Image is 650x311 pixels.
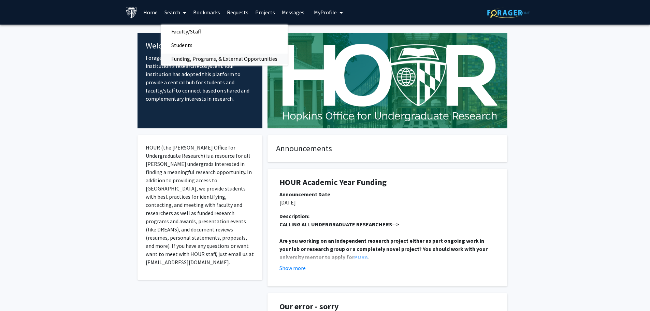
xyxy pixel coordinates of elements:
[140,0,161,24] a: Home
[279,237,495,261] p: .
[279,212,495,220] div: Description:
[161,25,211,38] span: Faculty/Staff
[354,254,368,260] a: PURA
[278,0,308,24] a: Messages
[279,178,495,187] h1: HOUR Academic Year Funding
[161,38,203,52] span: Students
[161,52,288,66] span: Funding, Programs, & External Opportunities
[487,8,530,18] img: ForagerOne Logo
[252,0,278,24] a: Projects
[314,9,337,16] span: My Profile
[146,143,255,266] p: HOUR (the [PERSON_NAME] Office for Undergraduate Research) is a resource for all [PERSON_NAME] un...
[161,0,190,24] a: Search
[161,54,288,64] a: Funding, Programs, & External Opportunities
[190,0,223,24] a: Bookmarks
[146,41,255,51] h4: Welcome to ForagerOne
[279,198,495,207] p: [DATE]
[279,190,495,198] div: Announcement Date
[268,33,507,128] img: Cover Image
[223,0,252,24] a: Requests
[146,54,255,103] p: ForagerOne provides an entry point into our institution’s research ecosystem. Your institution ha...
[279,221,399,228] strong: -->
[276,144,499,154] h4: Announcements
[5,280,29,306] iframe: Chat
[279,221,392,228] u: CALLING ALL UNDERGRADUATE RESEARCHERS
[126,6,138,18] img: Johns Hopkins University Logo
[161,40,288,50] a: Students
[279,264,306,272] button: Show more
[279,237,489,260] strong: Are you working on an independent research project either as part ongoing work in your lab or res...
[161,26,288,37] a: Faculty/Staff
